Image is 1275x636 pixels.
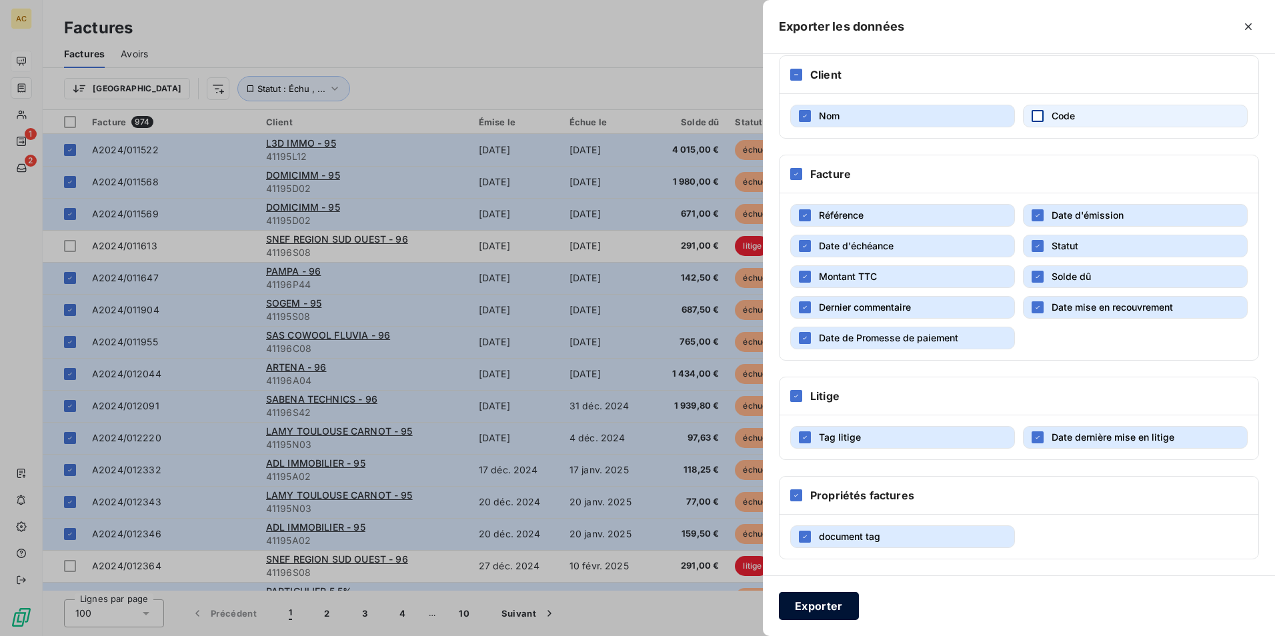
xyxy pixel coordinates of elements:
[810,388,840,404] h6: Litige
[790,296,1015,319] button: Dernier commentaire
[1052,209,1124,221] span: Date d'émission
[790,426,1015,449] button: Tag litige
[779,17,904,36] h5: Exporter les données
[790,105,1015,127] button: Nom
[1052,240,1078,251] span: Statut
[810,487,914,503] h6: Propriétés factures
[819,332,958,343] span: Date de Promesse de paiement
[810,166,851,182] h6: Facture
[1023,235,1248,257] button: Statut
[1023,426,1248,449] button: Date dernière mise en litige
[1052,301,1173,313] span: Date mise en recouvrement
[819,209,864,221] span: Référence
[819,271,877,282] span: Montant TTC
[1052,431,1174,443] span: Date dernière mise en litige
[1052,110,1075,121] span: Code
[779,592,859,620] button: Exporter
[819,110,840,121] span: Nom
[819,431,861,443] span: Tag litige
[1052,271,1091,282] span: Solde dû
[1023,105,1248,127] button: Code
[790,525,1015,548] button: document tag
[790,235,1015,257] button: Date d'échéance
[819,531,880,542] span: document tag
[1023,265,1248,288] button: Solde dû
[819,240,894,251] span: Date d'échéance
[1230,591,1262,623] iframe: Intercom live chat
[790,327,1015,349] button: Date de Promesse de paiement
[810,67,842,83] h6: Client
[790,204,1015,227] button: Référence
[1023,204,1248,227] button: Date d'émission
[790,265,1015,288] button: Montant TTC
[819,301,911,313] span: Dernier commentaire
[1023,296,1248,319] button: Date mise en recouvrement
